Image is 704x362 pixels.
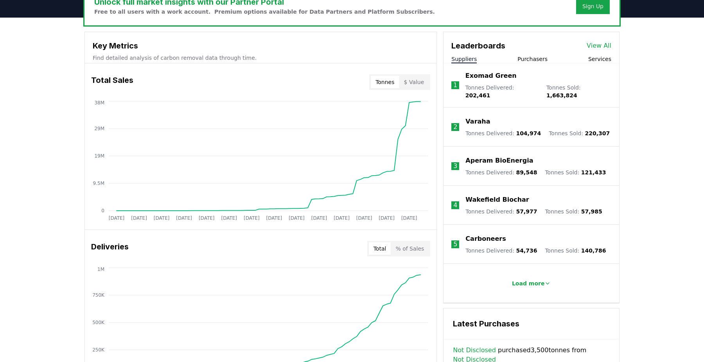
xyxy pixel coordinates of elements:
[199,215,215,221] tspan: [DATE]
[453,122,457,132] p: 2
[465,71,517,81] a: Exomad Green
[465,92,490,99] span: 202,461
[94,126,104,131] tspan: 29M
[516,130,541,136] span: 104,974
[93,40,429,52] h3: Key Metrics
[92,320,105,325] tspan: 500K
[465,129,541,137] p: Tonnes Delivered :
[221,215,237,221] tspan: [DATE]
[516,247,537,254] span: 54,736
[451,40,505,52] h3: Leaderboards
[465,156,533,165] a: Aperam BioEnergia
[581,247,606,254] span: 140,786
[453,318,610,330] h3: Latest Purchases
[93,54,429,62] p: Find detailed analysis of carbon removal data through time.
[401,215,417,221] tspan: [DATE]
[101,208,104,213] tspan: 0
[517,55,548,63] button: Purchasers
[465,208,537,215] p: Tonnes Delivered :
[585,130,610,136] span: 220,307
[92,292,105,298] tspan: 750K
[453,346,496,355] a: Not Disclosed
[92,347,105,353] tspan: 250K
[516,169,537,176] span: 89,548
[311,215,327,221] tspan: [DATE]
[266,215,282,221] tspan: [DATE]
[545,168,606,176] p: Tonnes Sold :
[545,208,602,215] p: Tonnes Sold :
[94,100,104,106] tspan: 38M
[94,153,104,159] tspan: 19M
[399,76,429,88] button: $ Value
[451,55,477,63] button: Suppliers
[512,280,545,287] p: Load more
[176,215,192,221] tspan: [DATE]
[154,215,170,221] tspan: [DATE]
[91,241,129,256] h3: Deliveries
[546,92,577,99] span: 1,663,824
[453,81,457,90] p: 1
[391,242,429,255] button: % of Sales
[582,2,603,10] a: Sign Up
[379,215,395,221] tspan: [DATE]
[546,84,611,99] p: Tonnes Sold :
[94,8,435,16] p: Free to all users with a work account. Premium options available for Data Partners and Platform S...
[97,267,104,272] tspan: 1M
[93,181,104,186] tspan: 9.5M
[91,74,133,90] h3: Total Sales
[549,129,610,137] p: Tonnes Sold :
[465,168,537,176] p: Tonnes Delivered :
[581,169,606,176] span: 121,433
[506,276,557,291] button: Load more
[356,215,372,221] tspan: [DATE]
[453,161,457,171] p: 3
[371,76,399,88] button: Tonnes
[109,215,125,221] tspan: [DATE]
[516,208,537,215] span: 57,977
[369,242,391,255] button: Total
[581,208,602,215] span: 57,985
[587,41,611,50] a: View All
[289,215,305,221] tspan: [DATE]
[465,84,539,99] p: Tonnes Delivered :
[545,247,606,254] p: Tonnes Sold :
[465,117,490,126] a: Varaha
[588,55,611,63] button: Services
[334,215,350,221] tspan: [DATE]
[244,215,260,221] tspan: [DATE]
[131,215,147,221] tspan: [DATE]
[453,240,457,249] p: 5
[465,234,506,244] a: Carboneers
[465,195,529,204] a: Wakefield Biochar
[465,247,537,254] p: Tonnes Delivered :
[453,201,457,210] p: 4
